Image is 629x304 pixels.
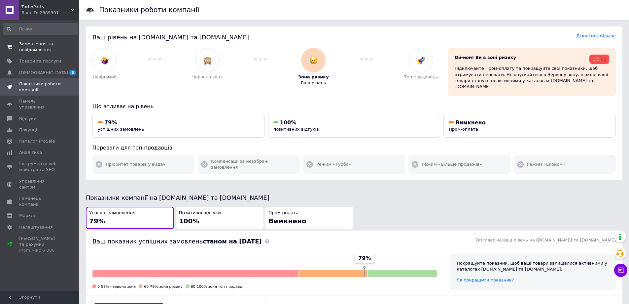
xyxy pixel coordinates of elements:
[457,278,514,282] a: Як покращити показник?
[191,284,245,289] span: 80-100% зона топ-продавця
[268,114,440,138] button: 100%позитивних відгуків
[106,161,167,167] span: Пріоритет товарів у видачі
[19,247,61,253] div: Prom мікс 6 000
[21,10,79,16] div: Ваш ID: 2889391
[97,284,136,289] span: 0-59% червона зона
[19,127,37,133] span: Покупці
[268,217,306,225] span: Вимкнено
[92,114,265,138] button: 79%успішних замовлень
[576,33,616,38] a: Дізнатися більше
[422,161,482,167] span: Режим «Більше продажів»
[19,98,61,110] span: Панель управління
[273,127,319,132] span: позитивних відгуків
[19,150,42,155] span: Аналітика
[443,114,616,138] button: ВимкненоПром-оплата
[19,195,61,207] span: Гаманець компанії
[19,70,68,76] span: [DEMOGRAPHIC_DATA]
[104,119,117,126] span: 79%
[280,119,296,126] span: 100%
[265,207,353,229] button: Пром-оплатаВимкнено
[449,127,478,132] span: Пром-оплата
[98,127,144,132] span: успішних замовлень
[455,55,516,60] span: Ой-йой! Ви в зоні ризику
[176,207,264,229] button: Позитивні відгуки100%
[614,264,627,277] button: Чат з покупцем
[309,56,318,65] img: :disappointed_relieved:
[19,116,36,122] span: Відгуки
[527,161,565,167] span: Режим «Економ»
[203,56,212,65] img: :see_no_evil:
[457,260,609,272] div: Покращуйте показник, щоб ваші товари залишалися активними у каталогах [DOMAIN_NAME] та [DOMAIN_NA...
[3,23,78,35] input: Пошук
[92,103,154,109] span: Що впливає на рівень
[19,161,61,173] span: Інструменти веб-майстра та SEO
[19,224,53,230] span: Налаштування
[19,58,61,64] span: Товари та послуги
[589,55,609,64] div: 1/3
[404,74,438,80] span: Топ-продавець
[19,213,36,219] span: Маркет
[86,194,269,201] span: Показники компанії на [DOMAIN_NAME] та [DOMAIN_NAME]
[93,74,117,80] span: Невідомий
[19,81,61,93] span: Показники роботи компанії
[455,65,609,90] div: Підключайте Пром-оплату та покращуйте свої показники, щоб отримувати переваги. Не опускайтеся в Ч...
[19,236,61,254] span: [PERSON_NAME] та рахунки
[358,255,371,262] span: 79%
[92,34,249,41] span: Ваш рівень на [DOMAIN_NAME] та [DOMAIN_NAME]
[99,6,199,14] h1: Показники роботи компанії
[601,57,606,62] span: ?
[268,210,298,216] span: Пром-оплата
[86,207,174,229] button: Успішні замовлення79%
[92,145,172,151] span: Переваги для топ-продавців
[19,41,61,53] span: Замовлення та повідомлення
[179,210,221,216] span: Позитивні відгуки
[19,178,61,190] span: Управління сайтом
[19,138,55,144] span: Каталог ProSale
[21,4,71,10] span: TurboParts
[69,70,76,75] span: 6
[89,217,105,225] span: 79%
[476,238,616,242] span: Впливає на ваш рівень на [DOMAIN_NAME] та [DOMAIN_NAME]
[192,74,223,80] span: Червона зона
[455,119,485,126] span: Вимкнено
[211,158,297,170] span: Компенсації за незабрані замовлення
[179,217,199,225] span: 100%
[101,56,109,65] img: :woman-shrugging:
[92,238,262,245] span: Ваш показник успішних замовлень
[203,238,262,245] b: станом на [DATE]
[417,56,425,65] img: :rocket:
[144,284,182,289] span: 60-79% зона ризику
[89,210,135,216] span: Успішні замовлення
[316,161,351,167] span: Режим «Турбо»
[301,80,326,86] span: Ваш рівень
[298,74,329,80] span: Зона ризику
